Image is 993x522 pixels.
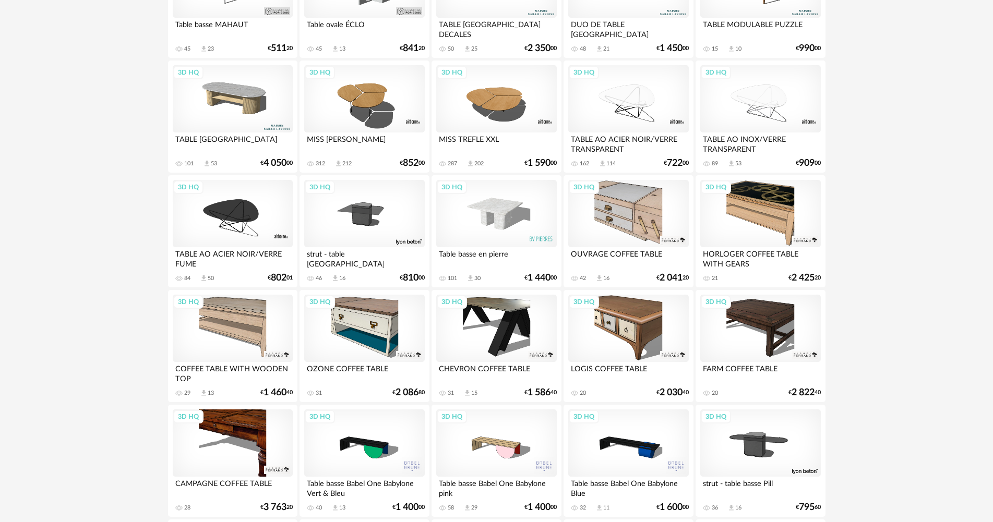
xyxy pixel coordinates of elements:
[528,160,551,167] span: 1 590
[448,390,454,397] div: 31
[437,66,467,79] div: 3D HQ
[173,132,293,153] div: TABLE [GEOGRAPHIC_DATA]
[796,504,821,511] div: € 60
[339,504,345,512] div: 13
[448,45,454,53] div: 50
[569,410,599,423] div: 3D HQ
[568,362,688,383] div: LOGIS COFFEE TABLE
[727,160,735,167] span: Download icon
[660,389,683,396] span: 2 030
[564,405,693,517] a: 3D HQ Table basse Babel One Babylone Blue 32 Download icon 11 €1 60000
[268,45,293,52] div: € 20
[568,18,688,39] div: DUO DE TABLE [GEOGRAPHIC_DATA]
[569,295,599,309] div: 3D HQ
[700,132,820,153] div: TABLE AO INOX/VERRE TRANSPARENT
[712,504,718,512] div: 36
[712,390,718,397] div: 20
[580,160,589,167] div: 162
[271,45,286,52] span: 511
[735,160,741,167] div: 53
[463,504,471,512] span: Download icon
[712,45,718,53] div: 15
[305,410,335,423] div: 3D HQ
[304,132,424,153] div: MISS [PERSON_NAME]
[436,247,556,268] div: Table basse en pierre
[471,390,477,397] div: 15
[701,295,731,309] div: 3D HQ
[524,45,557,52] div: € 00
[208,275,214,282] div: 50
[606,160,616,167] div: 114
[463,45,471,53] span: Download icon
[799,160,815,167] span: 909
[184,504,190,512] div: 28
[184,45,190,53] div: 45
[316,275,322,282] div: 46
[436,18,556,39] div: TABLE [GEOGRAPHIC_DATA] DECALES
[701,180,731,194] div: 3D HQ
[168,290,297,403] a: 3D HQ COFFEE TABLE WITH WOODEN TOP 29 Download icon 13 €1 46040
[474,275,481,282] div: 30
[316,504,322,512] div: 40
[436,362,556,383] div: CHEVRON COFFEE TABLE
[603,504,609,512] div: 11
[799,45,815,52] span: 990
[664,160,689,167] div: € 00
[316,160,325,167] div: 312
[727,504,735,512] span: Download icon
[168,60,297,173] a: 3D HQ TABLE [GEOGRAPHIC_DATA] 101 Download icon 53 €4 05000
[200,45,208,53] span: Download icon
[305,295,335,309] div: 3D HQ
[524,274,557,282] div: € 00
[304,18,424,39] div: Table ovale ÉCLO
[580,390,586,397] div: 20
[448,160,457,167] div: 287
[528,389,551,396] span: 1 586
[712,275,718,282] div: 21
[400,45,425,52] div: € 20
[700,18,820,39] div: TABLE MODULABLE PUZZLE
[304,247,424,268] div: strut - table [GEOGRAPHIC_DATA]
[173,180,204,194] div: 3D HQ
[603,275,609,282] div: 16
[342,160,352,167] div: 212
[184,390,190,397] div: 29
[696,60,825,173] a: 3D HQ TABLE AO INOX/VERRE TRANSPARENT 89 Download icon 53 €90900
[173,18,293,39] div: Table basse MAHAUT
[173,362,293,383] div: COFFEE TABLE WITH WOODEN TOP
[339,45,345,53] div: 13
[595,274,603,282] span: Download icon
[580,504,586,512] div: 32
[432,290,561,403] a: 3D HQ CHEVRON COFFEE TABLE 31 Download icon 15 €1 58640
[173,247,293,268] div: TABLE AO ACIER NOIR/VERRE FUME
[448,275,457,282] div: 101
[200,274,208,282] span: Download icon
[568,247,688,268] div: OUVRAGE COFFEE TABLE
[660,274,683,282] span: 2 041
[696,290,825,403] a: 3D HQ FARM COFFEE TABLE 20 €2 82240
[392,389,425,396] div: € 80
[569,66,599,79] div: 3D HQ
[331,504,339,512] span: Download icon
[727,45,735,53] span: Download icon
[331,45,339,53] span: Download icon
[528,45,551,52] span: 2 350
[564,290,693,403] a: 3D HQ LOGIS COFFEE TABLE 20 €2 03040
[696,405,825,517] a: 3D HQ strut - table basse Pill 36 Download icon 16 €79560
[300,405,429,517] a: 3D HQ Table basse Babel One Babylone Vert & Bleu 40 Download icon 13 €1 40000
[792,389,815,396] span: 2 822
[660,45,683,52] span: 1 450
[474,160,484,167] div: 202
[400,160,425,167] div: € 00
[331,274,339,282] span: Download icon
[437,295,467,309] div: 3D HQ
[403,45,418,52] span: 841
[432,405,561,517] a: 3D HQ Table basse Babel One Babylone pink 58 Download icon 29 €1 40000
[168,175,297,288] a: 3D HQ TABLE AO ACIER NOIR/VERRE FUME 84 Download icon 50 €80201
[735,45,741,53] div: 10
[700,247,820,268] div: HORLOGER COFFEE TABLE WITH GEARS
[432,60,561,173] a: 3D HQ MISS TREFLE XXL 287 Download icon 202 €1 59000
[524,160,557,167] div: € 00
[432,175,561,288] a: 3D HQ Table basse en pierre 101 Download icon 30 €1 44000
[463,389,471,397] span: Download icon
